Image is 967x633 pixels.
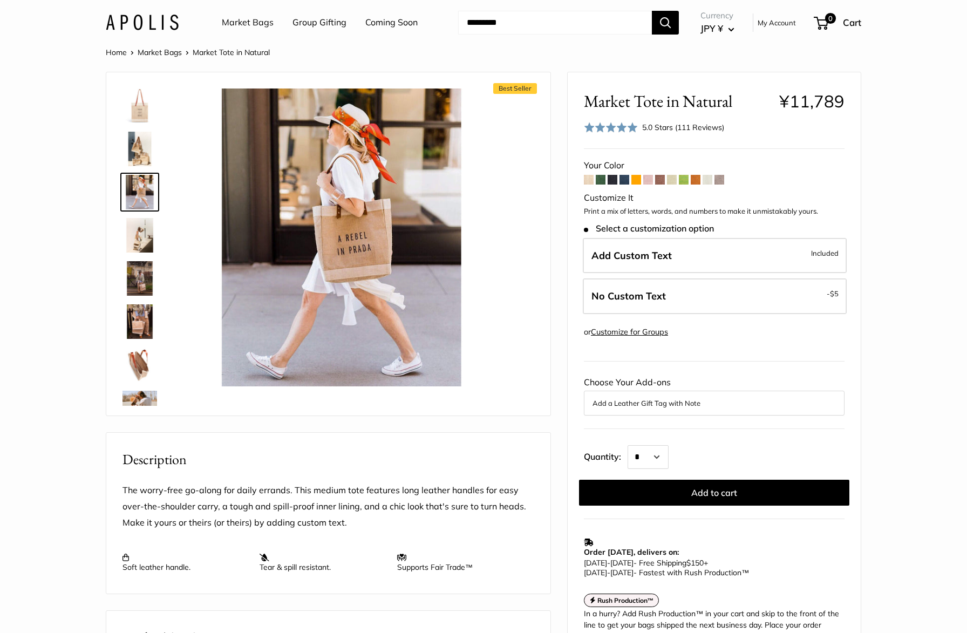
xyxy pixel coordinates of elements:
[591,249,672,262] span: Add Custom Text
[122,218,157,253] img: description_Effortless style that elevates every moment
[584,558,839,577] p: - Free Shipping +
[120,389,159,427] a: Market Tote in Natural
[138,47,182,57] a: Market Bags
[610,558,634,568] span: [DATE]
[122,553,249,572] p: Soft leather handle.
[122,132,157,166] img: description_The Original Market bag in its 4 native styles
[607,558,610,568] span: -
[700,8,734,23] span: Currency
[583,278,847,314] label: Leave Blank
[610,568,634,577] span: [DATE]
[591,290,666,302] span: No Custom Text
[584,558,607,568] span: [DATE]
[122,449,534,470] h2: Description
[779,91,845,112] span: ¥11,789
[584,547,679,557] strong: Order [DATE], delivers on:
[811,247,839,260] span: Included
[493,83,537,94] span: Best Seller
[584,223,714,234] span: Select a customization option
[591,327,668,337] a: Customize for Groups
[106,15,179,30] img: Apolis
[815,14,861,31] a: 0 Cart
[120,259,159,298] a: Market Tote in Natural
[584,158,845,174] div: Your Color
[120,130,159,168] a: description_The Original Market bag in its 4 native styles
[584,375,845,416] div: Choose Your Add-ons
[584,442,628,469] label: Quantity:
[122,261,157,296] img: Market Tote in Natural
[193,47,270,57] span: Market Tote in Natural
[122,348,157,382] img: description_Water resistant inner liner.
[686,558,704,568] span: $150
[120,345,159,384] a: description_Water resistant inner liner.
[607,568,610,577] span: -
[458,11,652,35] input: Search...
[122,304,157,339] img: Market Tote in Natural
[843,17,861,28] span: Cart
[193,89,491,386] img: Market Tote in Natural
[830,289,839,298] span: $5
[584,325,668,339] div: or
[827,287,839,300] span: -
[700,20,734,37] button: JPY ¥
[106,45,270,59] nav: Breadcrumb
[365,15,418,31] a: Coming Soon
[584,206,845,217] p: Print a mix of letters, words, and numbers to make it unmistakably yours.
[120,173,159,212] a: Market Tote in Natural
[122,391,157,425] img: Market Tote in Natural
[579,480,849,506] button: Add to cart
[222,15,274,31] a: Market Bags
[122,175,157,209] img: Market Tote in Natural
[584,568,749,577] span: - Fastest with Rush Production™
[397,553,523,572] p: Supports Fair Trade™
[583,238,847,274] label: Add Custom Text
[120,86,159,125] a: description_Make it yours with custom printed text.
[593,397,836,410] button: Add a Leather Gift Tag with Note
[652,11,679,35] button: Search
[122,482,534,531] p: The worry-free go-along for daily errands. This medium tote features long leather handles for eas...
[597,596,654,604] strong: Rush Production™
[584,568,607,577] span: [DATE]
[642,121,724,133] div: 5.0 Stars (111 Reviews)
[292,15,346,31] a: Group Gifting
[120,302,159,341] a: Market Tote in Natural
[120,216,159,255] a: description_Effortless style that elevates every moment
[106,47,127,57] a: Home
[260,553,386,572] p: Tear & spill resistant.
[122,89,157,123] img: description_Make it yours with custom printed text.
[758,16,796,29] a: My Account
[700,23,723,34] span: JPY ¥
[584,190,845,206] div: Customize It
[825,13,836,24] span: 0
[584,120,724,135] div: 5.0 Stars (111 Reviews)
[584,91,771,111] span: Market Tote in Natural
